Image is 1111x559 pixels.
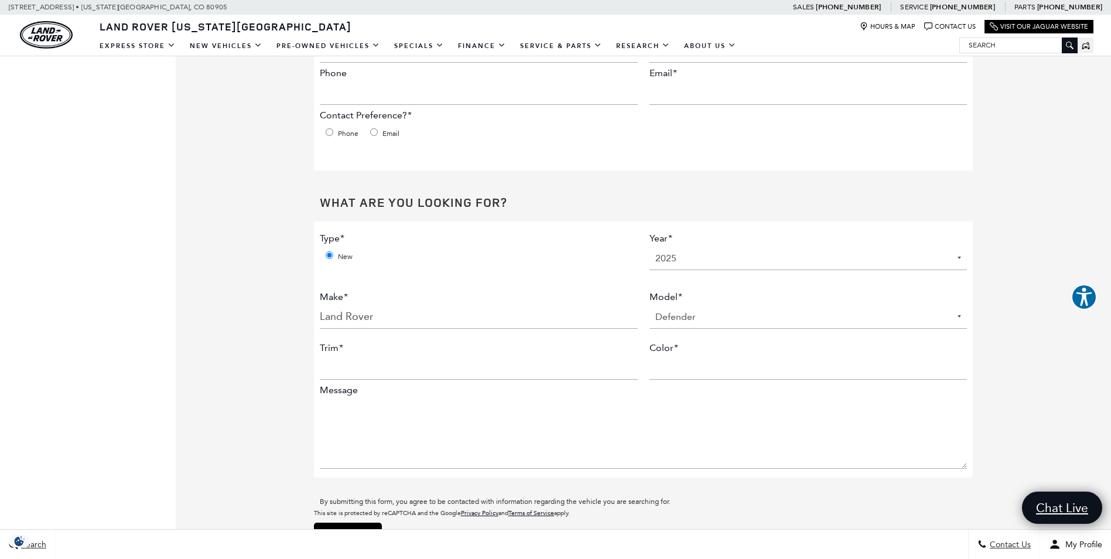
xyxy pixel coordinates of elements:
[93,36,743,56] nav: Main Navigation
[649,67,677,79] label: Email
[987,540,1031,550] span: Contact Us
[320,110,412,121] label: Contact Preference?
[320,291,348,302] label: Make
[93,36,183,56] a: EXPRESS STORE
[860,22,915,31] a: Hours & Map
[1022,492,1102,524] a: Chat Live
[649,342,678,353] label: Color
[320,497,967,506] div: By submitting this form, you agree to be contacted with information regarding the vehicle you are...
[451,36,513,56] a: Finance
[93,19,358,33] a: Land Rover [US_STATE][GEOGRAPHIC_DATA]
[513,36,609,56] a: Service & Parts
[924,22,976,31] a: Contact Us
[387,36,451,56] a: Specials
[990,22,1088,31] a: Visit Our Jaguar Website
[9,3,227,11] a: [STREET_ADDRESS] • [US_STATE][GEOGRAPHIC_DATA], CO 80905
[1037,2,1102,12] a: [PHONE_NUMBER]
[1071,284,1097,312] aside: Accessibility Help Desk
[183,36,269,56] a: New Vehicles
[649,291,682,302] label: Model
[320,233,344,244] label: Type
[816,2,881,12] a: [PHONE_NUMBER]
[100,19,351,33] span: Land Rover [US_STATE][GEOGRAPHIC_DATA]
[6,535,33,547] div: Privacy Settings
[1071,284,1097,310] button: Explore your accessibility options
[320,342,343,353] label: Trim
[382,129,399,138] label: Email
[1030,500,1094,516] span: Chat Live
[314,509,570,517] small: This site is protected by reCAPTCHA and the Google and apply.
[338,253,353,261] label: New
[609,36,677,56] a: Research
[677,36,743,56] a: About Us
[1040,530,1111,559] button: Open user profile menu
[314,523,382,545] input: Let us find it!
[20,21,73,49] a: land-rover
[793,3,814,11] span: Sales
[269,36,387,56] a: Pre-Owned Vehicles
[320,384,358,396] label: Message
[1061,540,1102,550] span: My Profile
[461,509,498,517] a: Privacy Policy
[508,509,554,517] a: Terms of Service
[1014,3,1035,11] span: Parts
[338,129,358,138] label: Phone
[649,233,672,244] label: Year
[930,2,995,12] a: [PHONE_NUMBER]
[900,3,928,11] span: Service
[960,38,1077,52] input: Search
[20,21,73,49] img: Land Rover
[320,67,347,79] label: Phone
[320,196,967,209] h2: What Are You Looking For?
